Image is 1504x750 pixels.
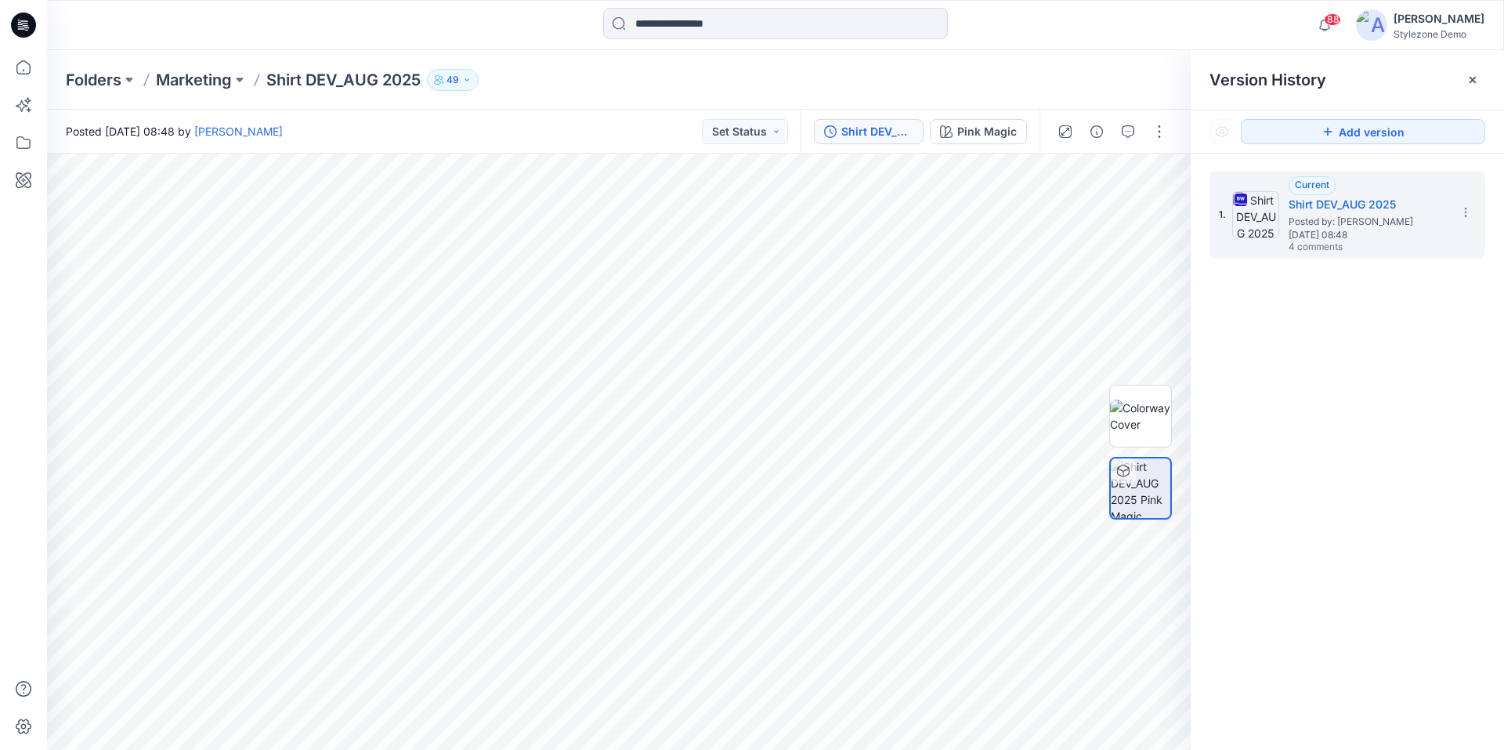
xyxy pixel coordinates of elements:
h5: Shirt DEV_AUG 2025 [1289,195,1445,214]
div: Shirt DEV_AUG 2025 [841,123,913,140]
button: 49 [427,69,479,91]
span: Version History [1209,71,1326,89]
button: Add version [1241,119,1485,144]
div: Stylezone Demo [1394,28,1484,40]
span: Posted by: Ronit Segev [1289,214,1445,230]
a: Marketing [156,69,232,91]
img: avatar [1356,9,1387,41]
img: Shirt DEV_AUG 2025 Pink Magic [1111,458,1170,518]
span: 88 [1324,13,1341,26]
button: Show Hidden Versions [1209,119,1235,144]
img: Shirt DEV_AUG 2025 [1232,191,1279,238]
a: [PERSON_NAME] [194,125,283,138]
img: Colorway Cover [1110,400,1171,433]
p: Shirt DEV_AUG 2025 [266,69,421,91]
a: Folders [66,69,121,91]
button: Close [1466,74,1479,86]
button: Pink Magic [930,119,1027,144]
span: 1. [1219,208,1226,222]
div: Pink Magic [957,123,1017,140]
p: 49 [446,71,459,89]
button: Shirt DEV_AUG 2025 [814,119,924,144]
span: 4 comments [1289,241,1398,254]
span: Posted [DATE] 08:48 by [66,123,283,139]
button: Details [1084,119,1109,144]
span: Current [1295,179,1329,190]
span: [DATE] 08:48 [1289,230,1445,241]
div: [PERSON_NAME] [1394,9,1484,28]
